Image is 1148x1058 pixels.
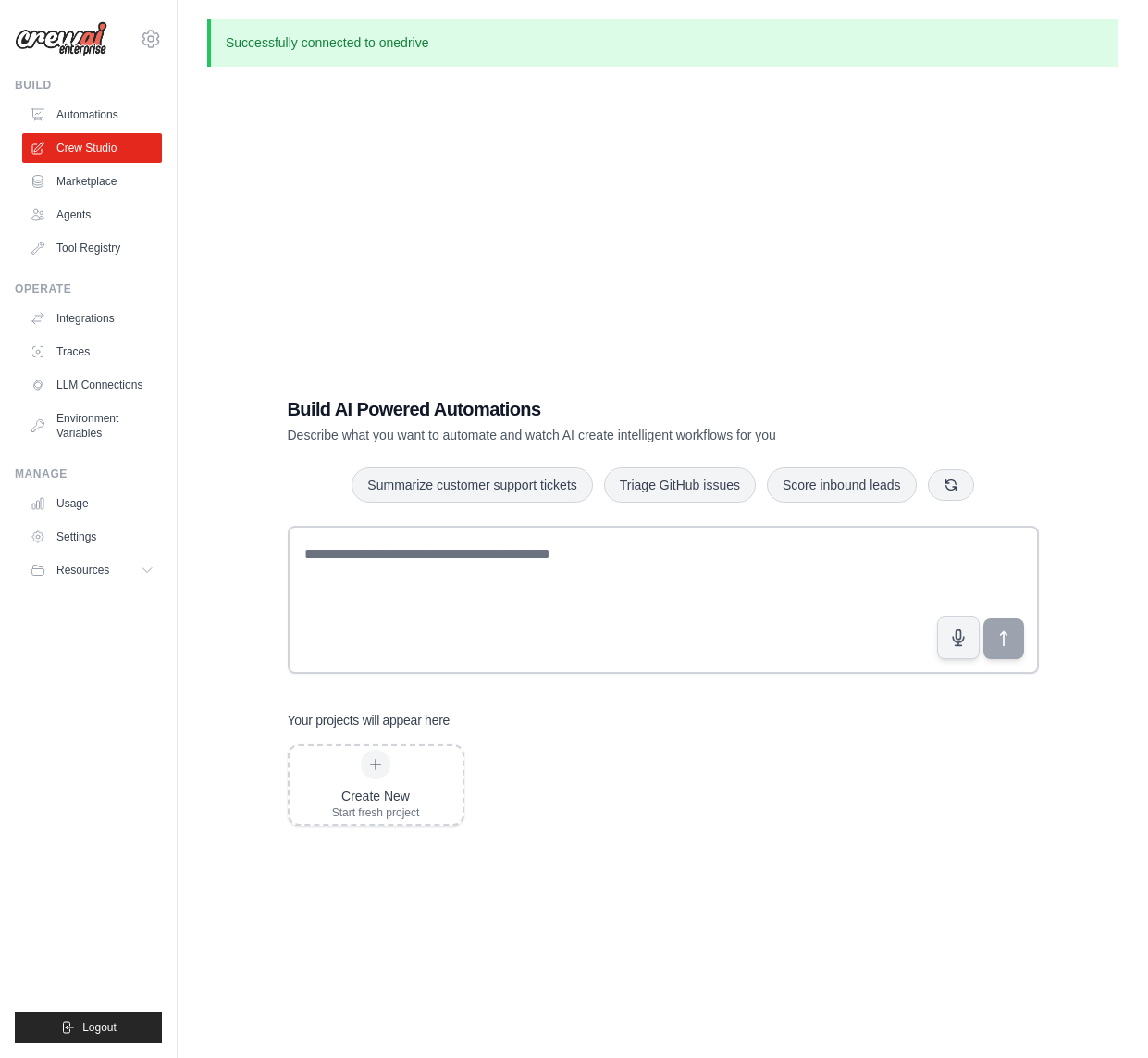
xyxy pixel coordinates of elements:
[207,19,1118,67] p: Successfully connected to onedrive
[22,233,162,263] a: Tool Registry
[22,167,162,196] a: Marketplace
[15,467,162,481] div: Manage
[56,563,109,578] span: Resources
[332,787,420,805] div: Create New
[15,21,107,56] img: Logo
[22,100,162,130] a: Automations
[22,489,162,518] a: Usage
[22,337,162,367] a: Traces
[288,426,909,444] p: Describe what you want to automate and watch AI create intelligent workflows for you
[15,78,162,93] div: Build
[288,711,451,729] h3: Your projects will appear here
[604,467,756,503] button: Triage GitHub issues
[332,805,420,820] div: Start fresh project
[22,200,162,230] a: Agents
[767,467,917,503] button: Score inbound leads
[22,404,162,448] a: Environment Variables
[22,370,162,400] a: LLM Connections
[288,396,909,422] h1: Build AI Powered Automations
[15,1012,162,1043] button: Logout
[22,522,162,552] a: Settings
[352,467,592,503] button: Summarize customer support tickets
[22,304,162,333] a: Integrations
[22,133,162,163] a: Crew Studio
[82,1020,117,1035] span: Logout
[928,469,974,501] button: Get new suggestions
[22,555,162,585] button: Resources
[937,616,980,659] button: Click to speak your automation idea
[15,281,162,296] div: Operate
